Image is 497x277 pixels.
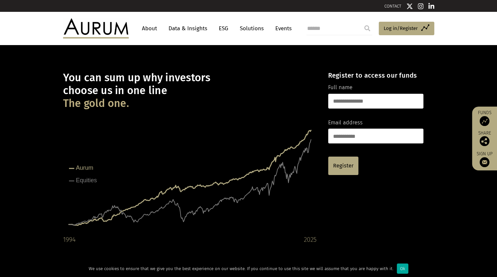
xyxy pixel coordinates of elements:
[406,3,413,10] img: Twitter icon
[428,3,434,10] img: Linkedin icon
[63,234,76,245] div: 1994
[76,177,97,184] tspan: Equities
[63,18,129,38] img: Aurum
[328,71,423,79] h4: Register to access our funds
[328,83,352,92] label: Full name
[76,164,93,171] tspan: Aurum
[361,22,374,35] input: Submit
[272,22,292,35] a: Events
[237,22,267,35] a: Solutions
[165,22,211,35] a: Data & Insights
[475,151,494,167] a: Sign up
[475,131,494,146] div: Share
[397,264,408,274] div: Ok
[328,157,358,175] a: Register
[215,22,232,35] a: ESG
[480,157,489,167] img: Sign up to our newsletter
[63,97,129,110] span: The gold one.
[475,110,494,126] a: Funds
[379,22,434,36] a: Log in/Register
[384,4,401,9] a: CONTACT
[139,22,160,35] a: About
[63,71,317,110] h1: You can sum up why investors choose us in one line
[328,118,363,127] label: Email address
[418,3,424,10] img: Instagram icon
[480,116,489,126] img: Access Funds
[480,136,489,146] img: Share this post
[304,234,317,245] div: 2025
[384,24,418,32] span: Log in/Register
